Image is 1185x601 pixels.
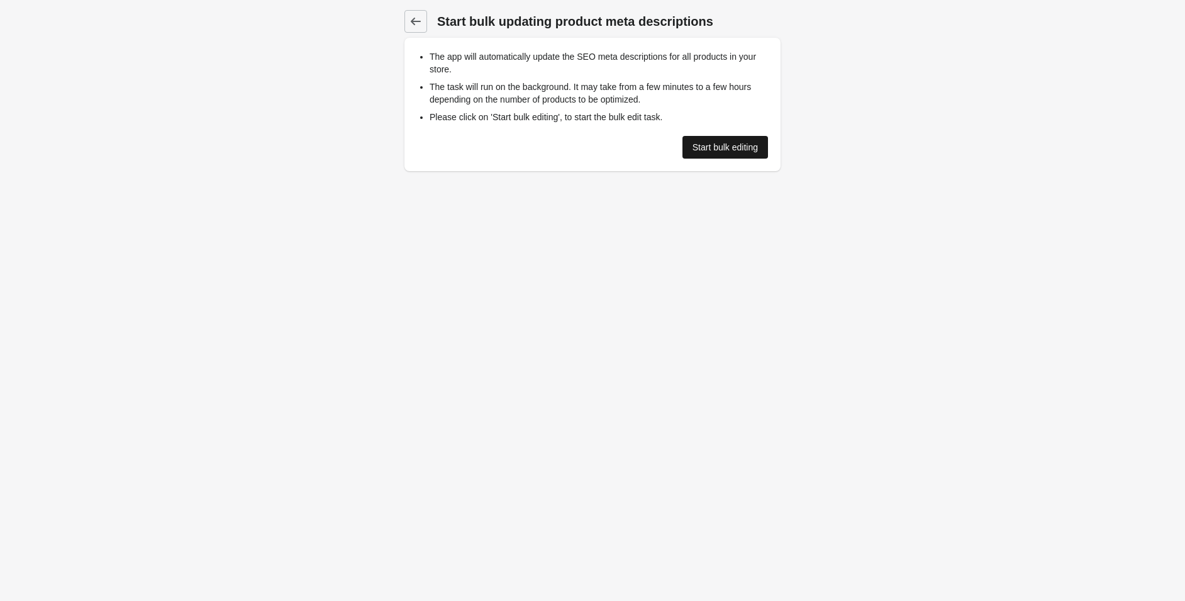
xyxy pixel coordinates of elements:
div: Start bulk editing [693,142,758,152]
h1: Start bulk updating product meta descriptions [437,13,781,30]
li: The app will automatically update the SEO meta descriptions for all products in your store. [430,50,768,76]
li: The task will run on the background. It may take from a few minutes to a few hours depending on t... [430,81,768,106]
a: Start bulk editing [682,136,768,159]
li: Please click on 'Start bulk editing', to start the bulk edit task. [430,111,768,123]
